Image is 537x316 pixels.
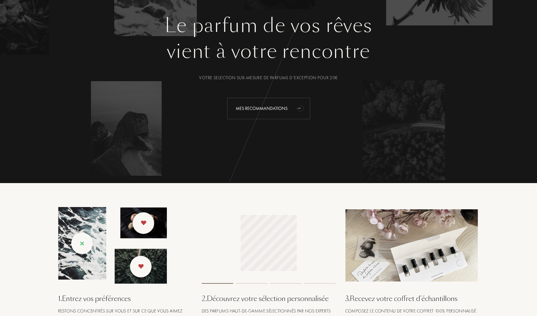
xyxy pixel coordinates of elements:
[53,74,484,81] div: Votre selection sur-mesure de parfums d’exception pour 20€
[222,98,315,119] a: Mes Recommandationsanimation
[53,37,484,66] div: vient à votre rencontre
[345,293,479,304] div: 3 . Recevez votre coffret d’échantillons
[295,102,307,114] div: animation
[202,293,336,304] div: 2 . Découvrez votre sélection personnalisée
[58,207,167,284] img: landing_swipe.png
[53,14,484,37] h1: Le parfum de vos rêves
[345,209,479,281] img: box_landing_top.png
[227,98,310,119] div: Mes Recommandations
[58,293,192,304] div: 1 . Entrez vos préférences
